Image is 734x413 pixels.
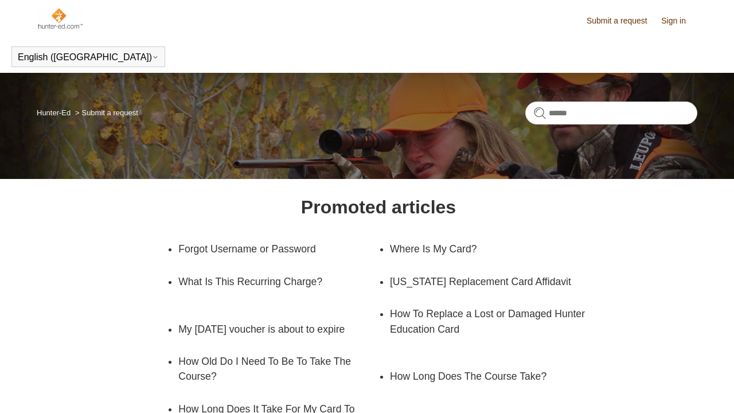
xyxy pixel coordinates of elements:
[301,193,456,221] h1: Promoted articles
[178,313,361,345] a: My [DATE] voucher is about to expire
[37,108,71,117] a: Hunter-Ed
[178,266,378,298] a: What Is This Recurring Charge?
[73,108,138,117] li: Submit a request
[660,375,726,404] div: Chat Support
[178,345,361,393] a: How Old Do I Need To Be To Take The Course?
[390,298,590,345] a: How To Replace a Lost or Damaged Hunter Education Card
[18,52,159,63] button: English ([GEOGRAPHIC_DATA])
[178,233,361,265] a: Forgot Username or Password
[37,7,83,30] img: Hunter-Ed Help Center home page
[390,360,573,392] a: How Long Does The Course Take?
[390,233,573,265] a: Where Is My Card?
[390,266,573,298] a: [US_STATE] Replacement Card Affidavit
[587,15,659,27] a: Submit a request
[37,108,73,117] li: Hunter-Ed
[525,102,697,124] input: Search
[661,15,697,27] a: Sign in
